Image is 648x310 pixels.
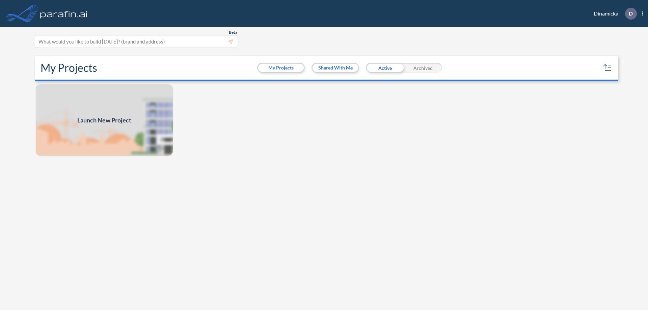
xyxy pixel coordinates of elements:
[229,30,237,35] span: Beta
[35,84,173,157] a: Launch New Project
[404,63,442,73] div: Archived
[602,62,613,73] button: sort
[258,64,304,72] button: My Projects
[77,116,131,125] span: Launch New Project
[39,7,89,20] img: logo
[366,63,404,73] div: Active
[35,84,173,157] img: add
[313,64,358,72] button: Shared With Me
[40,61,97,74] h2: My Projects
[584,8,643,20] div: Dinamicka
[629,10,633,17] p: D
